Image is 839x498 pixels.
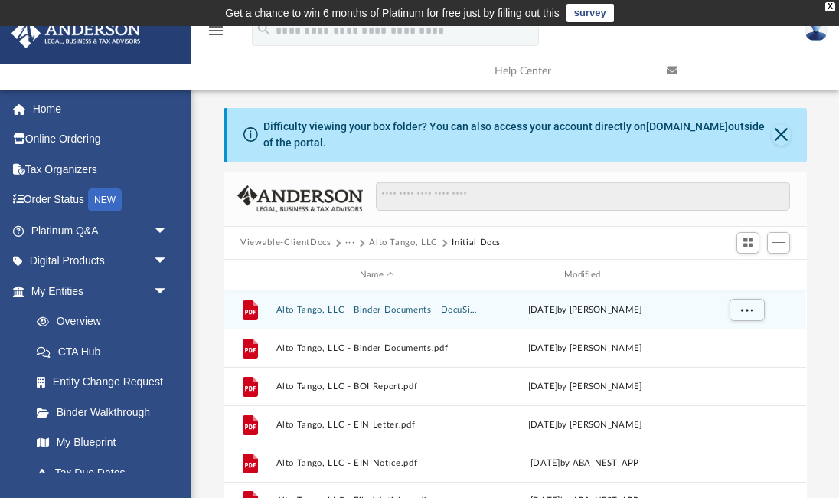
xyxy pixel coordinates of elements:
a: Order StatusNEW [11,185,191,216]
a: Help Center [483,41,655,101]
span: arrow_drop_down [153,215,184,247]
div: [DATE] by [PERSON_NAME] [485,418,686,432]
div: close [825,2,835,11]
div: [DATE] by [PERSON_NAME] [485,342,686,355]
div: Modified [484,268,686,282]
img: User Pic [805,19,828,41]
a: [DOMAIN_NAME] [646,120,728,133]
div: [DATE] by [PERSON_NAME] [485,380,686,394]
button: Switch to Grid View [736,232,759,254]
div: id [693,268,800,282]
a: Platinum Q&Aarrow_drop_down [11,215,191,246]
div: id [230,268,269,282]
div: NEW [88,188,122,211]
button: Close [772,124,791,146]
button: Initial Docs [452,236,501,250]
a: My Entitiesarrow_drop_down [11,276,191,306]
a: Overview [21,306,191,337]
button: Add [767,232,790,254]
a: Online Ordering [11,124,191,155]
button: Viewable-ClientDocs [240,236,331,250]
button: Alto Tango, LLC - Binder Documents.pdf [276,343,478,353]
a: Digital Productsarrow_drop_down [11,246,191,277]
i: search [256,21,273,38]
input: Search files and folders [376,182,790,211]
a: menu [207,29,225,40]
div: [DATE] by ABA_NEST_APP [485,457,686,470]
span: arrow_drop_down [153,276,184,307]
a: survey [566,4,614,22]
a: Entity Change Request [21,367,191,398]
span: arrow_drop_down [153,246,184,277]
div: Get a chance to win 6 months of Platinum for free just by filling out this [225,4,560,22]
button: Alto Tango, LLC - EIN Notice.pdf [276,458,478,468]
button: ··· [345,236,355,250]
button: Alto Tango, LLC - EIN Letter.pdf [276,420,478,430]
a: Tax Due Dates [21,457,191,488]
div: Name [276,268,478,282]
button: Alto Tango, LLC - BOI Report.pdf [276,382,478,392]
img: Anderson Advisors Platinum Portal [7,18,145,48]
div: Difficulty viewing your box folder? You can also access your account directly on outside of the p... [263,119,771,151]
button: Alto Tango, LLC - Binder Documents - DocuSigned.pdf [276,305,478,315]
a: Tax Organizers [11,154,191,185]
i: menu [207,21,225,40]
button: More options [730,299,765,322]
a: CTA Hub [21,336,191,367]
div: [DATE] by [PERSON_NAME] [485,303,686,317]
a: Home [11,93,191,124]
button: Alto Tango, LLC [369,236,438,250]
a: My Blueprint [21,428,184,458]
a: Binder Walkthrough [21,397,191,428]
